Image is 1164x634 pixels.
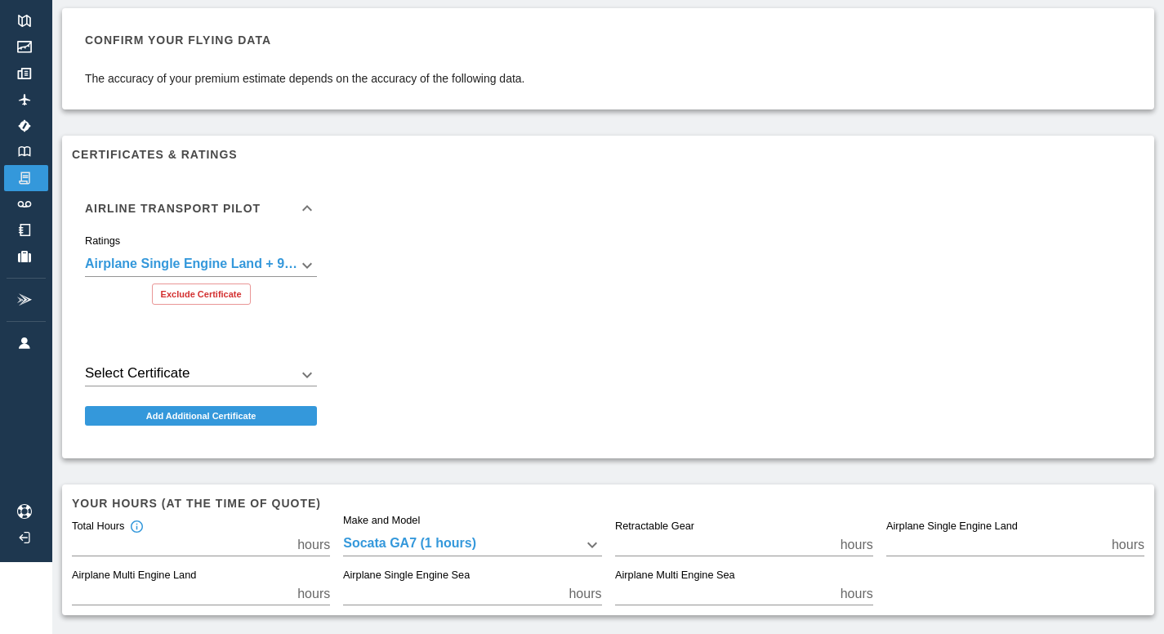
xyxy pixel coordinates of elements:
[615,520,694,534] label: Retractable Gear
[72,494,1144,512] h6: Your hours (at the time of quote)
[85,254,317,277] div: Airplane Single Engine Land + 9 more
[152,284,251,305] button: Exclude Certificate
[72,569,196,583] label: Airplane Multi Engine Land
[85,203,261,214] h6: Airline Transport Pilot
[615,569,735,583] label: Airplane Multi Engine Sea
[1112,535,1144,555] p: hours
[841,584,873,604] p: hours
[297,535,330,555] p: hours
[886,520,1018,534] label: Airplane Single Engine Land
[72,182,330,234] div: Airline Transport Pilot
[85,31,525,49] h6: Confirm your flying data
[85,234,120,248] label: Ratings
[297,584,330,604] p: hours
[72,145,1144,163] h6: Certificates & Ratings
[72,234,330,318] div: Airline Transport Pilot
[72,520,144,534] div: Total Hours
[343,534,601,556] div: Socata GA7 (1 hours)
[569,584,601,604] p: hours
[343,569,470,583] label: Airplane Single Engine Sea
[343,513,420,528] label: Make and Model
[85,406,317,426] button: Add Additional Certificate
[129,520,144,534] svg: Total hours in fixed-wing aircraft
[85,70,525,87] p: The accuracy of your premium estimate depends on the accuracy of the following data.
[841,535,873,555] p: hours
